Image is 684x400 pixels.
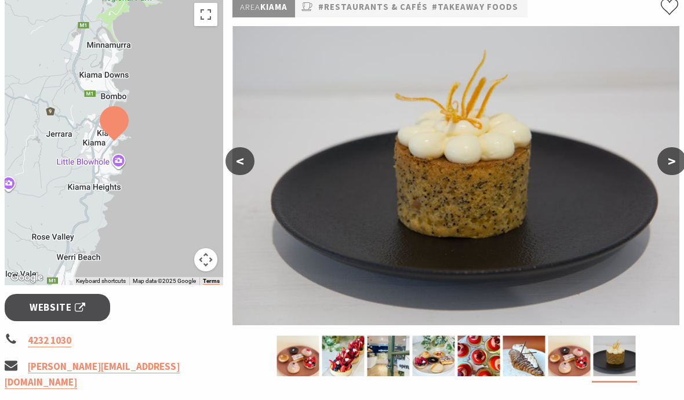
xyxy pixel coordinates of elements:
[76,277,126,285] button: Keyboard shortcuts
[194,3,217,26] button: Toggle fullscreen view
[8,270,46,285] a: Click to see this area on Google Maps
[133,278,196,284] span: Map data ©2025 Google
[30,300,85,315] span: Website
[5,294,110,321] a: Website
[203,278,220,285] a: Terms
[28,334,71,347] a: 4232 1030
[593,336,635,376] img: orange and almond
[5,360,180,389] a: [PERSON_NAME][EMAIL_ADDRESS][DOMAIN_NAME]
[240,1,260,12] span: Area
[194,248,217,271] button: Map camera controls
[232,26,679,325] img: orange and almond
[8,270,46,285] img: Google
[225,147,254,175] button: <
